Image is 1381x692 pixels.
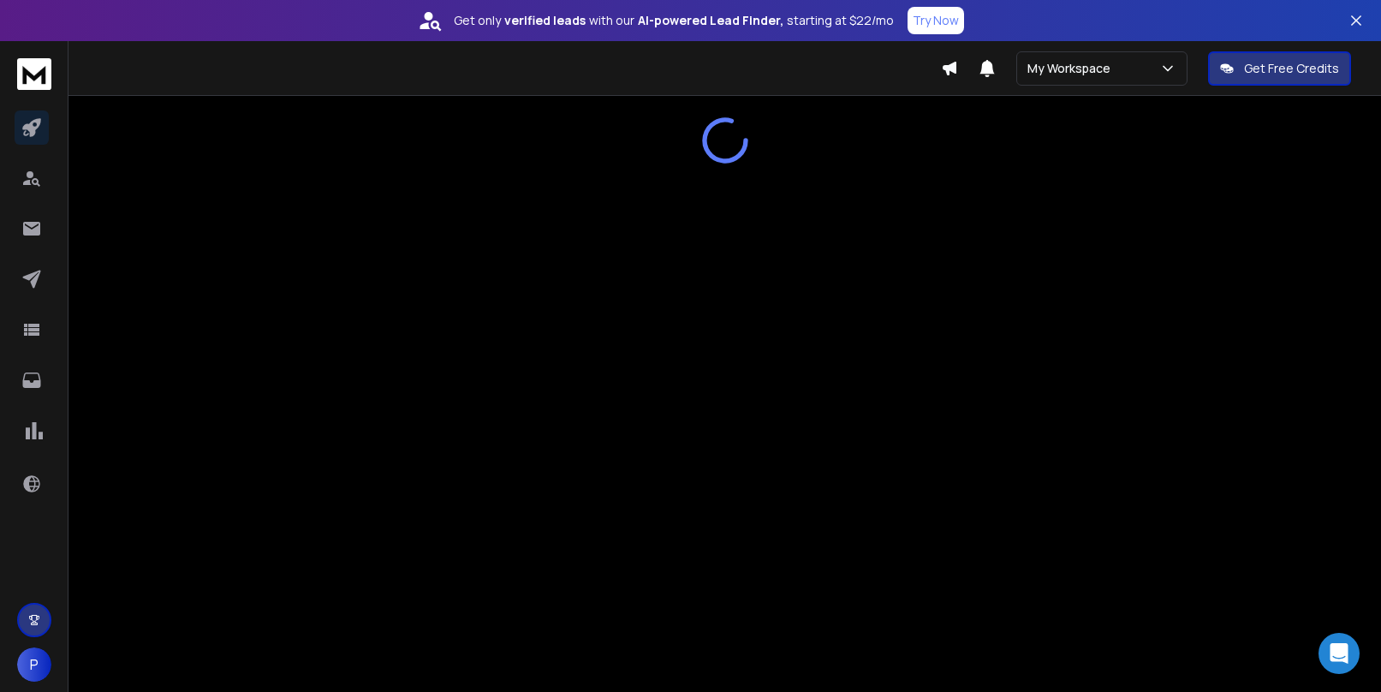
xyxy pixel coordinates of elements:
[1318,633,1360,674] div: Open Intercom Messenger
[17,647,51,682] button: P
[1027,60,1117,77] p: My Workspace
[17,58,51,90] img: logo
[908,7,964,34] button: Try Now
[504,12,586,29] strong: verified leads
[454,12,894,29] p: Get only with our starting at $22/mo
[913,12,959,29] p: Try Now
[638,12,783,29] strong: AI-powered Lead Finder,
[1208,51,1351,86] button: Get Free Credits
[1244,60,1339,77] p: Get Free Credits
